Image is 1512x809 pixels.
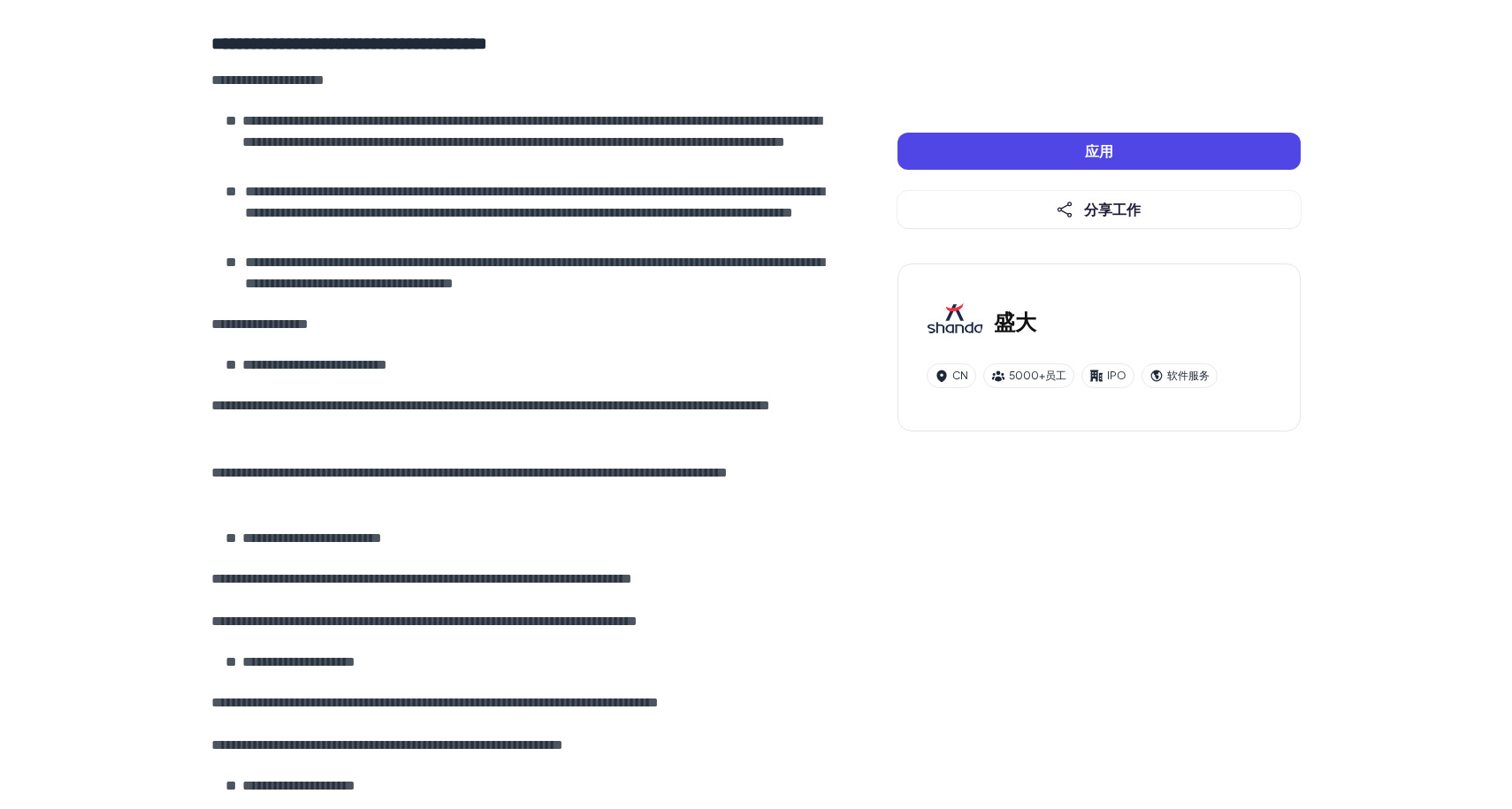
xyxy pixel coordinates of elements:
[1142,363,1218,388] div: 软件服务
[1081,363,1134,388] div: IPO
[927,363,976,388] div: CN
[983,363,1074,388] div: 5000+ 员工
[927,293,983,349] img: 嘘
[897,191,1301,228] button: 分享工作
[897,133,1301,170] button: 应用
[994,305,1036,337] h3: 盛大
[1085,141,1113,160] span: 应用
[1084,200,1141,218] span: 分享工作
